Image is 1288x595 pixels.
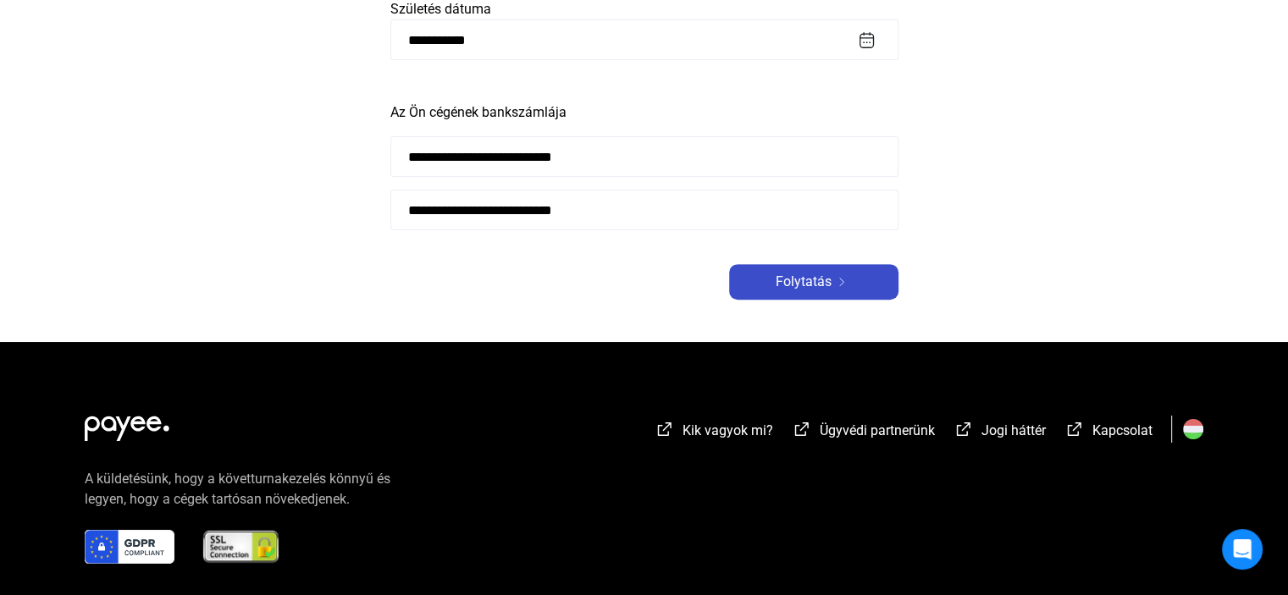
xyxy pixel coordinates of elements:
a: külső-link-fehérKik vagyok mi? [655,425,773,441]
img: külső-link-fehér [954,421,974,438]
font: Ügyvédi partnerünk [820,422,935,438]
font: Az Ön cégének bankszámlája [390,104,567,120]
font: Születés dátuma [390,1,491,17]
a: külső-link-fehérJogi háttér [954,425,1046,441]
img: naptár [858,31,876,49]
img: külső-link-fehér [792,421,812,438]
div: Intercom Messenger megnyitása [1222,529,1263,570]
font: Jogi háttér [981,422,1046,438]
img: külső-link-fehér [655,421,675,438]
img: jobbra nyíl-fehér [832,278,852,286]
a: külső-link-fehérÜgyvédi partnerünk [792,425,935,441]
img: ssl [202,530,280,564]
img: white-payee-white-dot.svg [85,406,169,441]
font: Kik vagyok mi? [683,422,773,438]
img: gdpr [85,530,174,564]
button: naptár [856,30,877,51]
font: Folytatás [776,273,832,289]
font: A küldetésünk, hogy a követturnakezelés könnyű és legyen, hogy a cégek tartósan növekedjenek. [85,471,390,507]
font: Kapcsolat [1092,422,1153,438]
button: Folytatásjobbra nyíl-fehér [729,264,898,300]
img: HU.svg [1183,419,1203,439]
img: külső-link-fehér [1064,421,1085,438]
a: külső-link-fehérKapcsolat [1064,425,1153,441]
